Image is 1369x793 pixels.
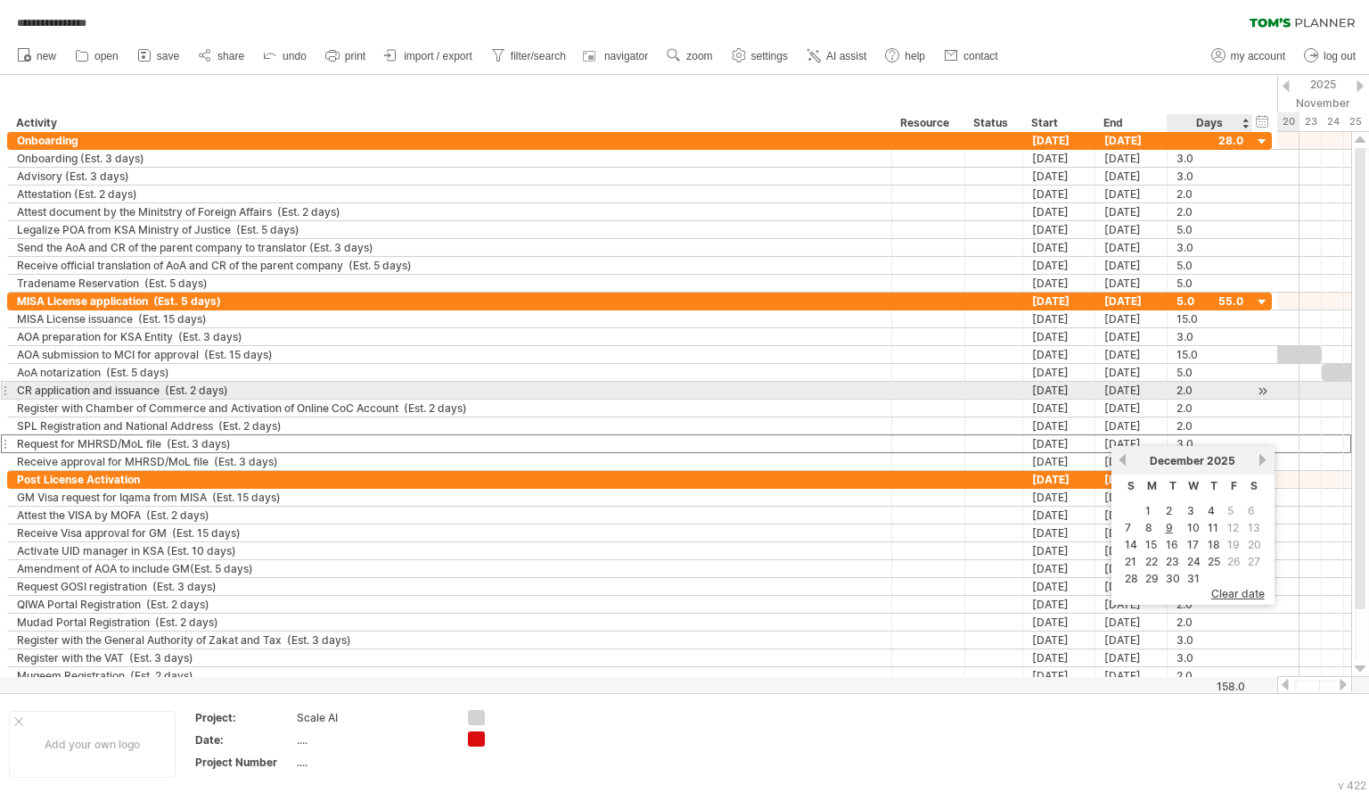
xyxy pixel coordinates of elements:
span: help [905,50,925,62]
div: [DATE] [1023,667,1095,684]
div: 3.0 [1176,168,1243,185]
div: [DATE] [1095,150,1168,167]
div: 2.0 [1176,382,1243,399]
div: Activate UID manager in KSA (Est. 10 days) [17,542,882,559]
div: [DATE] [1095,614,1168,631]
div: Receive official translation of AoA and CR of the parent company (Est. 5 days) [17,257,882,274]
span: 19 [1226,536,1242,553]
div: [DATE] [1023,542,1095,559]
div: 5.0 [1176,221,1243,238]
a: undo [258,45,312,68]
td: this is a weekend day [1225,503,1243,518]
span: Monday [1147,479,1157,492]
a: 10 [1185,519,1201,536]
div: [DATE] [1095,346,1168,363]
div: [DATE] [1095,435,1168,452]
td: this is a weekend day [1245,520,1264,535]
div: [DATE] [1095,417,1168,434]
div: [DATE] [1023,596,1095,613]
div: Tradename Reservation (Est. 5 days) [17,275,882,292]
div: Attest the VISA by MOFA (Est. 2 days) [17,507,882,524]
div: Add your own logo [9,711,176,778]
div: [DATE] [1095,168,1168,185]
a: next [1257,453,1270,467]
div: [DATE] [1095,239,1168,256]
div: [DATE] [1023,293,1095,310]
div: [DATE] [1023,507,1095,524]
span: Sunday [1127,479,1135,492]
div: [DATE] [1095,364,1168,381]
div: Legalize POA from KSA Ministry of Justice (Est. 5 days) [17,221,882,238]
div: Receive approval for MHRSD/MoL file (Est. 3 days) [17,453,882,470]
div: Activity [16,114,881,132]
div: [DATE] [1095,542,1168,559]
div: [DATE] [1095,382,1168,399]
a: log out [1299,45,1361,68]
div: End [1103,114,1157,132]
div: [DATE] [1023,168,1095,185]
div: 2.0 [1176,667,1243,684]
div: 3.0 [1176,328,1243,345]
div: [DATE] [1023,150,1095,167]
a: my account [1207,45,1291,68]
span: Thursday [1210,479,1217,492]
div: Request GOSI registration (Est. 3 days) [17,578,882,595]
div: 2.0 [1176,186,1243,202]
div: [DATE] [1095,525,1168,541]
div: 2.0 [1176,614,1243,631]
div: [DATE] [1023,221,1095,238]
div: [DATE] [1095,203,1168,220]
span: Tuesday [1169,479,1176,492]
div: 3.0 [1176,150,1243,167]
div: [DATE] [1023,525,1095,541]
span: zoom [686,50,712,62]
div: [DATE] [1095,507,1168,524]
a: 23 [1164,553,1181,570]
div: 158.0 [1168,680,1245,693]
a: 17 [1185,536,1201,553]
a: 21 [1123,553,1138,570]
div: [DATE] [1023,132,1095,149]
span: save [157,50,179,62]
div: [DATE] [1023,328,1095,345]
div: Muqeem Registration (Est. 2 days) [17,667,882,684]
div: Send the AoA and CR of the parent company to translator (Est. 3 days) [17,239,882,256]
a: navigator [580,45,653,68]
td: this is a weekend day [1225,520,1243,535]
div: Project Number [195,755,293,770]
span: 26 [1226,553,1242,570]
div: MISA License application (Est. 5 days) [17,293,882,310]
div: [DATE] [1095,596,1168,613]
div: 5.0 [1176,364,1243,381]
td: this is a weekend day [1225,554,1243,569]
a: 1 [1144,502,1152,519]
div: [DATE] [1023,400,1095,417]
td: this is a weekend day [1245,537,1264,552]
td: this is a weekend day [1245,554,1264,569]
a: 28 [1123,570,1140,587]
div: [DATE] [1095,489,1168,506]
span: navigator [604,50,648,62]
span: December [1150,454,1204,467]
div: 5.0 [1176,257,1243,274]
div: Tuesday, 25 November 2025 [1344,112,1366,131]
div: [DATE] [1095,632,1168,648]
a: zoom [662,45,717,68]
a: help [881,45,930,68]
span: log out [1324,50,1356,62]
div: [DATE] [1095,132,1168,149]
a: 16 [1164,536,1180,553]
div: 5.0 [1176,293,1243,310]
div: Sunday, 23 November 2025 [1299,112,1322,131]
div: [DATE] [1095,400,1168,417]
span: 2025 [1207,454,1235,467]
a: 30 [1164,570,1182,587]
div: GM Visa request for Iqama from MISA (Est. 15 days) [17,489,882,506]
span: 12 [1226,519,1241,536]
div: AOA preparation for KSA Entity (Est. 3 days) [17,328,882,345]
div: [DATE] [1023,453,1095,470]
div: 3.0 [1176,632,1243,648]
div: [DATE] [1023,435,1095,452]
span: share [217,50,244,62]
span: Wednesday [1188,479,1199,492]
